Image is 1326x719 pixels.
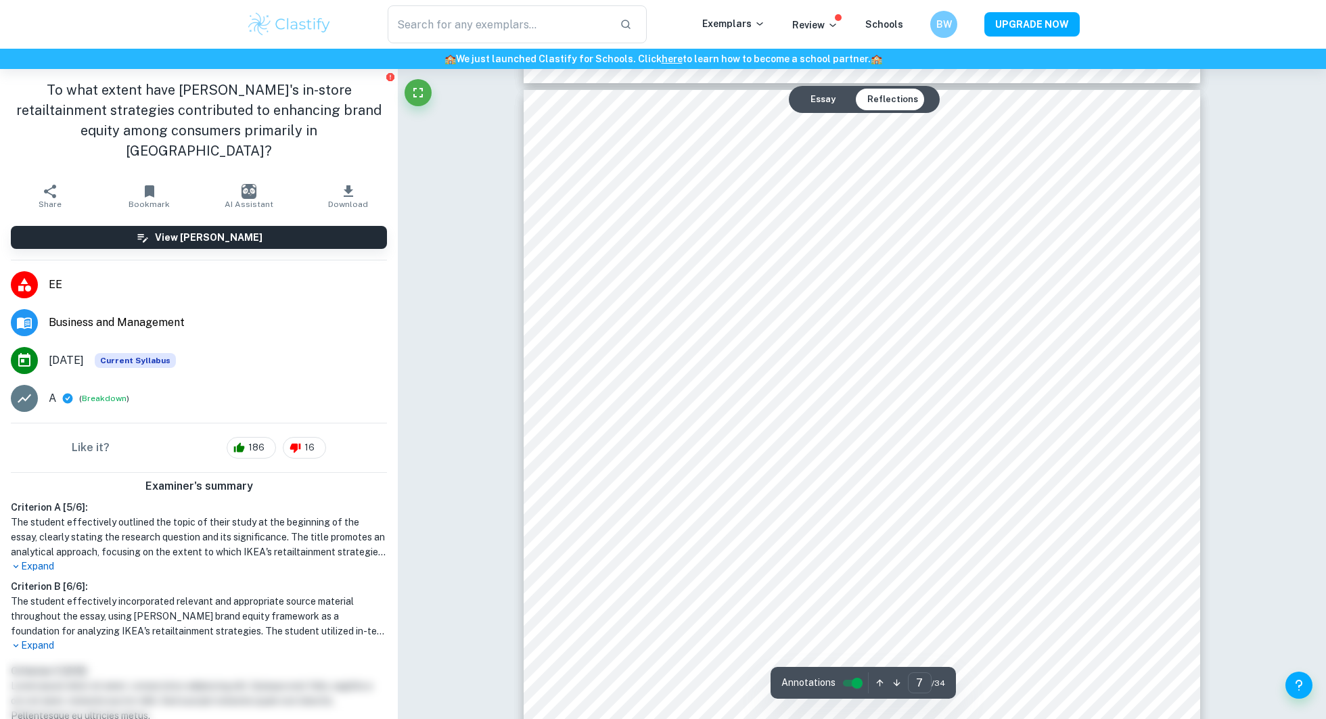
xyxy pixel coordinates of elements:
[930,11,957,38] button: BW
[95,353,176,368] div: This exemplar is based on the current syllabus. Feel free to refer to it for inspiration/ideas wh...
[11,559,387,574] p: Expand
[283,437,326,459] div: 16
[662,53,683,64] a: here
[11,594,387,639] h1: The student effectively incorporated relevant and appropriate source material throughout the essa...
[82,392,127,404] button: Breakdown
[39,200,62,209] span: Share
[1285,672,1312,699] button: Help and Feedback
[328,200,368,209] span: Download
[155,230,262,245] h6: View [PERSON_NAME]
[932,677,945,689] span: / 34
[865,19,903,30] a: Schools
[936,17,952,32] h6: BW
[5,478,392,494] h6: Examiner's summary
[11,579,387,594] h6: Criterion B [ 6 / 6 ]:
[49,277,387,293] span: EE
[11,515,387,559] h1: The student effectively outlined the topic of their study at the beginning of the essay, clearly ...
[781,676,836,690] span: Annotations
[225,200,273,209] span: AI Assistant
[79,392,129,405] span: ( )
[129,200,170,209] span: Bookmark
[984,12,1080,37] button: UPGRADE NOW
[444,53,456,64] span: 🏫
[385,72,395,82] button: Report issue
[3,51,1323,66] h6: We just launched Clastify for Schools. Click to learn how to become a school partner.
[199,177,298,215] button: AI Assistant
[871,53,882,64] span: 🏫
[49,315,387,331] span: Business and Management
[298,177,398,215] button: Download
[241,441,272,455] span: 186
[388,5,609,43] input: Search for any exemplars...
[792,18,838,32] p: Review
[702,16,765,31] p: Exemplars
[297,441,322,455] span: 16
[856,89,929,110] button: Reflections
[49,352,84,369] span: [DATE]
[72,440,110,456] h6: Like it?
[246,11,332,38] img: Clastify logo
[227,437,276,459] div: 186
[11,639,387,653] p: Expand
[95,353,176,368] span: Current Syllabus
[49,390,56,407] p: A
[800,89,846,110] button: Essay
[242,184,256,199] img: AI Assistant
[99,177,199,215] button: Bookmark
[11,500,387,515] h6: Criterion A [ 5 / 6 ]:
[405,79,432,106] button: Fullscreen
[11,80,387,161] h1: To what extent have [PERSON_NAME]'s in-store retailtainment strategies contributed to enhancing b...
[11,226,387,249] button: View [PERSON_NAME]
